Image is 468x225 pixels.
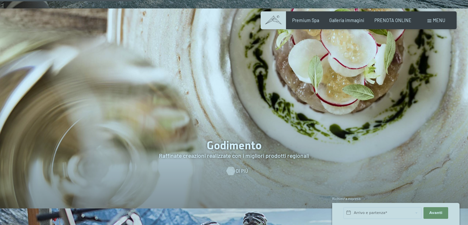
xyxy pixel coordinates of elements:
a: PRENOTA ONLINE [374,18,411,23]
button: Avanti [423,207,448,219]
a: Galleria immagini [329,18,364,23]
span: Richiesta express [332,196,361,201]
span: Di più [236,168,248,174]
a: Premium Spa [292,18,319,23]
span: Menu [433,18,445,23]
a: Di più [227,168,241,174]
span: Avanti [429,210,442,216]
